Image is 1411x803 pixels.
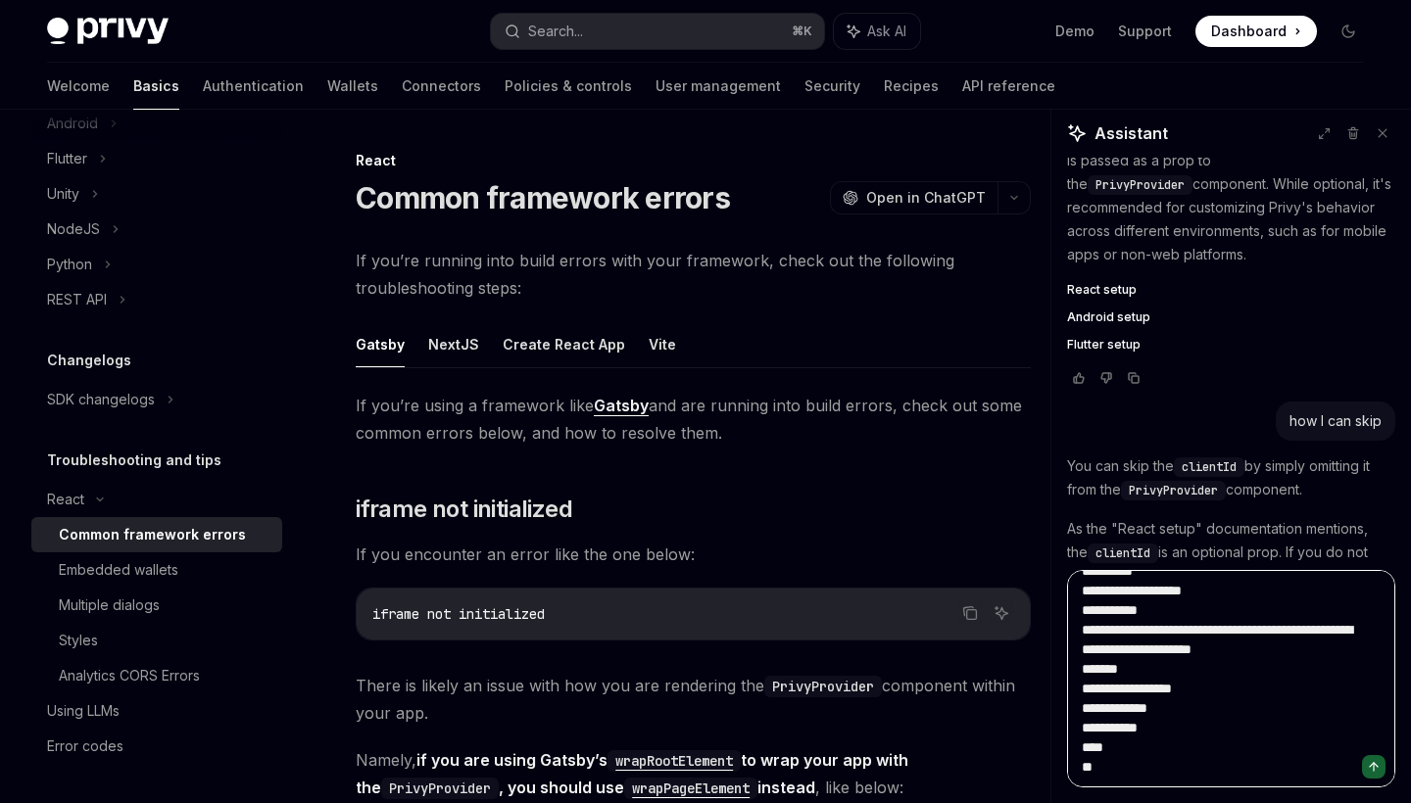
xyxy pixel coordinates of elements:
div: NodeJS [47,217,100,241]
div: Error codes [47,734,123,758]
button: Vite [649,321,676,367]
button: Search...⌘K [491,14,823,49]
a: Error codes [31,729,282,764]
a: Security [804,63,860,110]
span: clientId [1095,545,1150,561]
span: clientId [1182,459,1237,475]
a: Basics [133,63,179,110]
h5: Troubleshooting and tips [47,449,221,472]
a: Welcome [47,63,110,110]
button: Open in ChatGPT [830,181,997,214]
div: React [47,488,84,511]
span: Android setup [1067,309,1150,325]
span: PrivyProvider [1095,177,1185,193]
a: wrapPageElement [624,778,757,797]
span: Flutter setup [1067,337,1141,353]
span: ⌘ K [792,24,812,39]
button: NextJS [428,321,479,367]
a: Recipes [884,63,939,110]
a: Analytics CORS Errors [31,658,282,693]
h1: Common framework errors [356,180,730,215]
code: wrapRootElement [608,750,741,772]
span: Open in ChatGPT [866,188,986,208]
a: wrapRootElement [608,750,741,770]
a: Android setup [1067,309,1395,325]
button: Send message [1362,755,1386,779]
div: REST API [47,288,107,311]
a: User management [656,63,781,110]
span: If you’re using a framework like and are running into build errors, check out some common errors ... [356,392,1031,447]
div: Analytics CORS Errors [59,664,200,687]
button: Ask AI [989,600,1014,626]
span: If you encounter an error like the one below: [356,541,1031,568]
a: Demo [1055,22,1095,41]
button: Create React App [503,321,625,367]
a: Styles [31,623,282,658]
button: Ask AI [834,14,920,49]
span: React setup [1067,282,1137,298]
span: Ask AI [867,22,906,41]
p: As the "React setup" documentation mentions, the is an optional prop. If you do not provide it, y... [1067,517,1395,635]
span: iframe not initialized [372,605,545,623]
div: Embedded wallets [59,558,178,582]
img: dark logo [47,18,169,45]
a: Authentication [203,63,304,110]
a: API reference [962,63,1055,110]
a: Common framework errors [31,517,282,552]
div: how I can skip [1289,411,1382,431]
span: There is likely an issue with how you are rendering the component within your app. [356,672,1031,727]
p: As detailed in the "React setup" documentation, it is passed as a prop to the component. While op... [1067,125,1395,266]
button: Copy the contents from the code block [957,600,983,626]
h5: Changelogs [47,349,131,372]
strong: if you are using Gatsby’s to wrap your app with the , you should use instead [356,750,908,797]
span: iframe not initialized [356,494,572,525]
button: Toggle dark mode [1333,16,1364,47]
p: You can skip the by simply omitting it from the component. [1067,454,1395,501]
a: Embedded wallets [31,552,282,588]
div: Flutter [47,147,87,170]
a: Using LLMs [31,693,282,729]
button: Gatsby [356,321,405,367]
div: Multiple dialogs [59,593,160,617]
a: Wallets [327,63,378,110]
span: PrivyProvider [1129,483,1218,498]
div: React [356,151,1031,170]
div: SDK changelogs [47,388,155,411]
div: Common framework errors [59,523,246,546]
a: Policies & controls [505,63,632,110]
a: Flutter setup [1067,337,1395,353]
span: Namely, , like below: [356,746,1031,801]
a: Gatsby [594,396,649,416]
div: Search... [528,20,583,43]
a: Connectors [402,63,481,110]
code: PrivyProvider [381,778,499,799]
a: Multiple dialogs [31,588,282,623]
a: React setup [1067,282,1395,298]
code: wrapPageElement [624,778,757,799]
div: Using LLMs [47,699,120,723]
a: Dashboard [1195,16,1317,47]
span: Assistant [1095,121,1168,145]
div: Unity [47,182,79,206]
div: Styles [59,629,98,652]
span: Dashboard [1211,22,1287,41]
span: If you’re running into build errors with your framework, check out the following troubleshooting ... [356,247,1031,302]
a: Support [1118,22,1172,41]
div: Python [47,253,92,276]
code: PrivyProvider [764,676,882,697]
